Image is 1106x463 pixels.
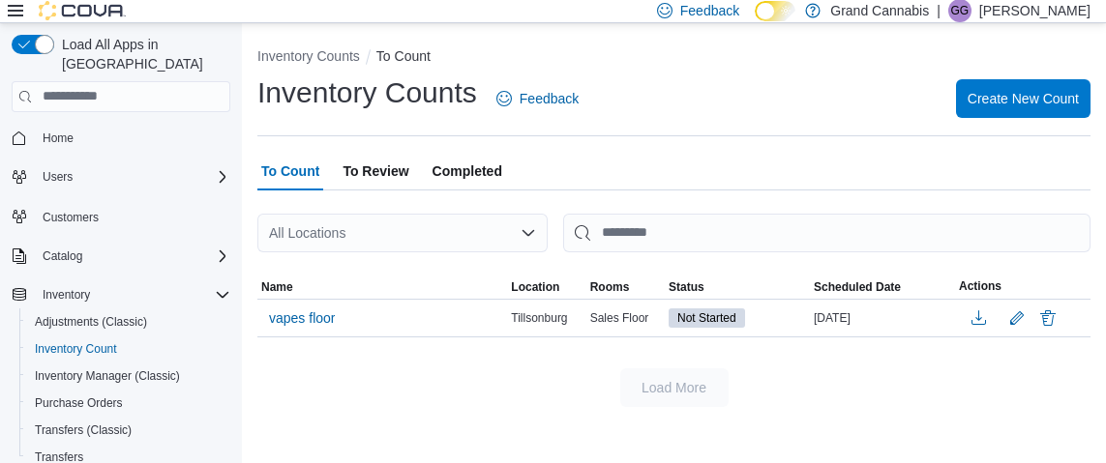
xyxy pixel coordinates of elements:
[665,275,810,299] button: Status
[4,163,238,190] button: Users
[35,204,230,228] span: Customers
[257,275,507,299] button: Name
[810,306,955,330] div: [DATE]
[43,210,99,225] span: Customers
[27,364,188,388] a: Inventory Manager (Classic)
[376,48,431,64] button: To Count
[814,279,901,295] span: Scheduled Date
[4,124,238,152] button: Home
[35,127,81,150] a: Home
[4,202,238,230] button: Customers
[43,130,74,146] span: Home
[35,165,230,188] span: Users
[35,283,230,306] span: Inventory
[35,206,106,229] a: Customers
[261,279,293,295] span: Name
[19,335,238,362] button: Inventory Count
[35,245,230,268] span: Catalog
[511,310,567,326] span: Tillsonburg
[511,279,559,295] span: Location
[677,309,736,327] span: Not Started
[590,279,630,295] span: Rooms
[507,275,585,299] button: Location
[27,310,155,333] a: Adjustments (Classic)
[261,304,343,333] button: vapes floor
[755,1,795,21] input: Dark Mode
[39,1,126,20] img: Cova
[433,152,502,190] span: Completed
[27,391,230,415] span: Purchase Orders
[642,378,706,397] span: Load More
[27,391,131,415] a: Purchase Orders
[669,279,704,295] span: Status
[810,275,955,299] button: Scheduled Date
[35,245,90,268] button: Catalog
[27,364,230,388] span: Inventory Manager (Classic)
[489,79,586,118] a: Feedback
[35,314,147,330] span: Adjustments (Classic)
[43,169,73,185] span: Users
[35,283,98,306] button: Inventory
[35,422,132,438] span: Transfers (Classic)
[27,310,230,333] span: Adjustments (Classic)
[19,417,238,444] button: Transfers (Classic)
[586,275,665,299] button: Rooms
[261,152,319,190] span: To Count
[19,390,238,417] button: Purchase Orders
[27,419,139,442] a: Transfers (Classic)
[269,308,335,328] span: vapes floor
[1036,306,1060,330] button: Delete
[968,89,1079,108] span: Create New Count
[27,419,230,442] span: Transfers (Classic)
[520,89,579,108] span: Feedback
[35,165,80,188] button: Users
[620,368,729,407] button: Load More
[257,73,477,112] h1: Inventory Counts
[257,46,1091,70] nav: An example of EuiBreadcrumbs
[257,48,360,64] button: Inventory Counts
[43,287,90,303] span: Inventory
[521,225,536,241] button: Open list of options
[956,79,1091,118] button: Create New Count
[4,281,238,308] button: Inventory
[680,1,739,20] span: Feedback
[19,308,238,335] button: Adjustments (Classic)
[43,248,82,264] span: Catalog
[343,152,408,190] span: To Review
[669,308,745,328] span: Not Started
[563,214,1091,252] input: This is a search bar. After typing your query, hit enter to filter the results lower in the page.
[35,341,117,357] span: Inventory Count
[4,243,238,270] button: Catalog
[1005,304,1029,333] button: Edit count details
[586,306,665,330] div: Sales Floor
[27,337,230,361] span: Inventory Count
[35,395,123,411] span: Purchase Orders
[959,278,1001,294] span: Actions
[27,337,125,361] a: Inventory Count
[54,35,230,73] span: Load All Apps in [GEOGRAPHIC_DATA]
[35,126,230,150] span: Home
[35,368,180,384] span: Inventory Manager (Classic)
[19,362,238,390] button: Inventory Manager (Classic)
